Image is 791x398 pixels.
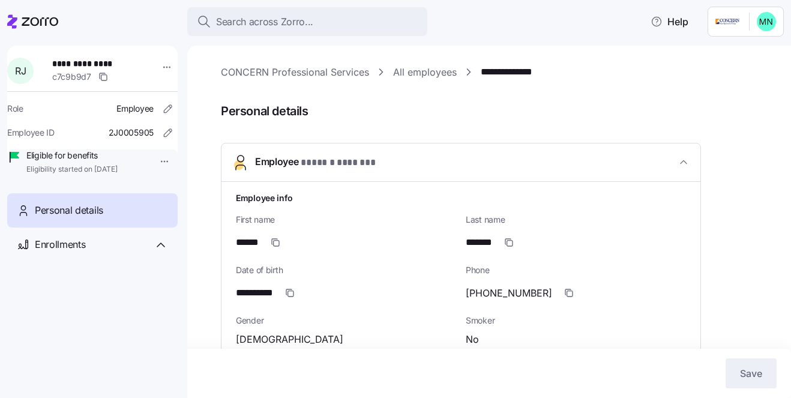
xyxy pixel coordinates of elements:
[116,103,154,115] span: Employee
[236,264,456,276] span: Date of birth
[109,127,154,139] span: 2J0005905
[466,214,686,226] span: Last name
[221,65,369,80] a: CONCERN Professional Services
[236,315,456,327] span: Gender
[757,12,776,31] img: b0ee0d05d7ad5b312d7e0d752ccfd4ca
[35,237,85,252] span: Enrollments
[236,191,686,204] h1: Employee info
[236,214,456,226] span: First name
[715,14,739,29] img: Employer logo
[26,164,118,175] span: Eligibility started on [DATE]
[466,264,686,276] span: Phone
[7,127,55,139] span: Employee ID
[216,14,313,29] span: Search across Zorro...
[7,103,23,115] span: Role
[26,149,118,161] span: Eligible for benefits
[393,65,457,80] a: All employees
[466,286,552,301] span: [PHONE_NUMBER]
[740,366,762,381] span: Save
[466,315,686,327] span: Smoker
[726,358,777,388] button: Save
[187,7,427,36] button: Search across Zorro...
[255,154,375,170] span: Employee
[641,10,698,34] button: Help
[35,203,103,218] span: Personal details
[221,101,774,121] span: Personal details
[236,332,343,347] span: [DEMOGRAPHIC_DATA]
[15,66,26,76] span: R J
[651,14,688,29] span: Help
[52,71,91,83] span: c7c9b9d7
[466,332,479,347] span: No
